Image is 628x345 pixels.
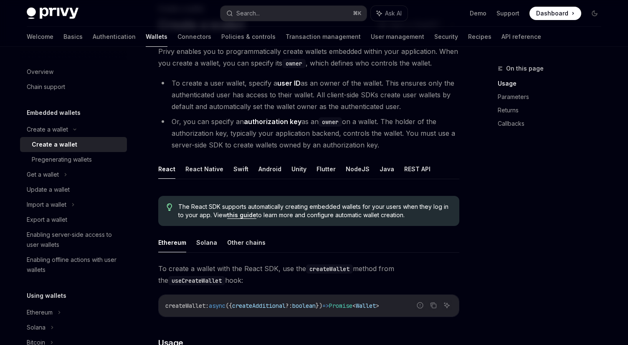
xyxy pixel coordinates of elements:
[168,276,225,285] code: useCreateWallet
[27,67,53,77] div: Overview
[27,255,122,275] div: Enabling offline actions with user wallets
[196,233,217,252] button: Solana
[356,302,376,309] span: Wallet
[20,64,127,79] a: Overview
[316,302,322,309] span: })
[27,108,81,118] h5: Embedded wallets
[205,302,209,309] span: :
[306,264,353,274] code: createWallet
[352,302,356,309] span: <
[158,46,459,69] span: Privy enables you to programmatically create wallets embedded within your application. When you c...
[277,79,301,87] strong: user ID
[227,211,256,219] a: this guide
[322,302,329,309] span: =>
[20,137,127,152] a: Create a wallet
[27,27,53,47] a: Welcome
[27,200,66,210] div: Import a wallet
[158,116,459,151] li: Or, you can specify an as an on a wallet. The holder of the authorization key, typically your app...
[20,227,127,252] a: Enabling server-side access to user wallets
[32,140,77,150] div: Create a wallet
[165,302,205,309] span: createWallet
[27,185,70,195] div: Update a wallet
[158,159,175,179] button: React
[385,9,402,18] span: Ask AI
[233,159,248,179] button: Swift
[209,302,225,309] span: async
[529,7,581,20] a: Dashboard
[434,27,458,47] a: Security
[220,6,367,21] button: Search...⌘K
[221,27,276,47] a: Policies & controls
[498,90,608,104] a: Parameters
[371,27,424,47] a: User management
[27,322,46,332] div: Solana
[227,233,266,252] button: Other chains
[286,302,292,309] span: ?:
[319,117,342,127] code: owner
[498,104,608,117] a: Returns
[496,9,519,18] a: Support
[498,77,608,90] a: Usage
[20,79,127,94] a: Chain support
[158,233,186,252] button: Ethereum
[441,300,452,311] button: Ask AI
[329,302,352,309] span: Promise
[27,170,59,180] div: Get a wallet
[177,27,211,47] a: Connectors
[376,302,379,309] span: >
[27,291,66,301] h5: Using wallets
[236,8,260,18] div: Search...
[20,212,127,227] a: Export a wallet
[27,215,67,225] div: Export a wallet
[20,152,127,167] a: Pregenerating wallets
[468,27,491,47] a: Recipes
[27,307,53,317] div: Ethereum
[146,27,167,47] a: Wallets
[185,159,223,179] button: React Native
[282,59,306,68] code: owner
[506,63,544,74] span: On this page
[178,203,451,219] span: The React SDK supports automatically creating embedded wallets for your users when they log in to...
[291,159,306,179] button: Unity
[415,300,425,311] button: Report incorrect code
[536,9,568,18] span: Dashboard
[27,8,78,19] img: dark logo
[317,159,336,179] button: Flutter
[93,27,136,47] a: Authentication
[63,27,83,47] a: Basics
[232,302,286,309] span: createAdditional
[20,182,127,197] a: Update a wallet
[588,7,601,20] button: Toggle dark mode
[158,263,459,286] span: To create a wallet with the React SDK, use the method from the hook:
[501,27,541,47] a: API reference
[20,252,127,277] a: Enabling offline actions with user wallets
[404,159,430,179] button: REST API
[244,117,301,126] strong: authorization key
[498,117,608,130] a: Callbacks
[371,6,408,21] button: Ask AI
[167,203,172,211] svg: Tip
[470,9,486,18] a: Demo
[158,77,459,112] li: To create a user wallet, specify a as an owner of the wallet. This ensures only the authenticated...
[225,302,232,309] span: ({
[27,82,65,92] div: Chain support
[27,124,68,134] div: Create a wallet
[428,300,439,311] button: Copy the contents from the code block
[346,159,370,179] button: NodeJS
[353,10,362,17] span: ⌘ K
[380,159,394,179] button: Java
[292,302,316,309] span: boolean
[32,155,92,165] div: Pregenerating wallets
[27,230,122,250] div: Enabling server-side access to user wallets
[258,159,281,179] button: Android
[286,27,361,47] a: Transaction management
